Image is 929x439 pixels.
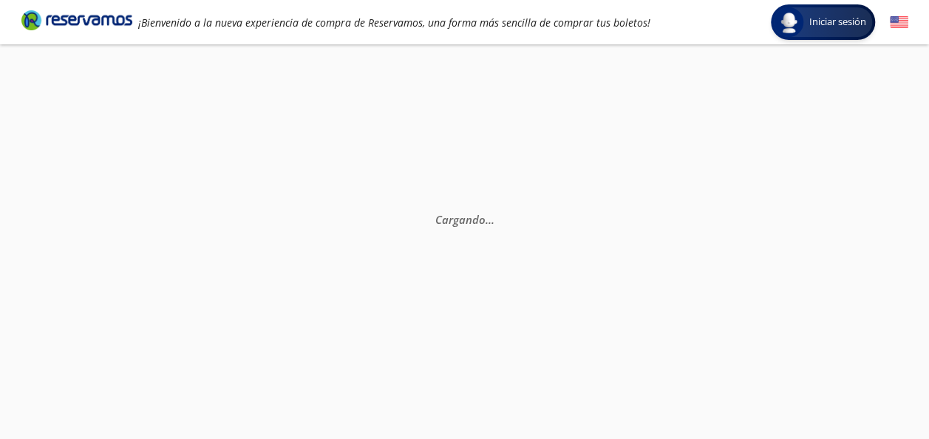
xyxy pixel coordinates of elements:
button: English [890,13,908,32]
span: Iniciar sesión [803,15,872,30]
em: ¡Bienvenido a la nueva experiencia de compra de Reservamos, una forma más sencilla de comprar tus... [138,16,650,30]
a: Brand Logo [21,9,132,35]
i: Brand Logo [21,9,132,31]
span: . [491,212,494,227]
span: . [489,212,491,227]
em: Cargando [435,212,494,227]
span: . [486,212,489,227]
